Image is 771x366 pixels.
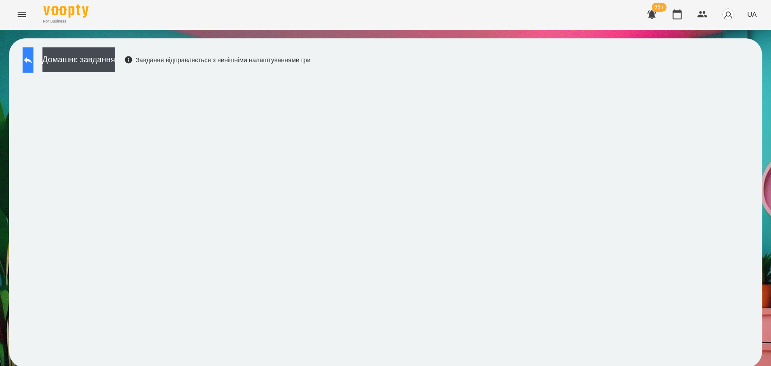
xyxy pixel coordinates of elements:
button: UA [743,6,760,23]
span: UA [747,9,757,19]
button: Домашнє завдання [42,47,115,72]
span: 99+ [652,3,667,12]
img: Voopty Logo [43,5,89,18]
div: Завдання відправляється з нинішніми налаштуваннями гри [124,56,311,65]
span: For Business [43,19,89,24]
img: avatar_s.png [722,8,734,21]
button: Menu [11,4,33,25]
